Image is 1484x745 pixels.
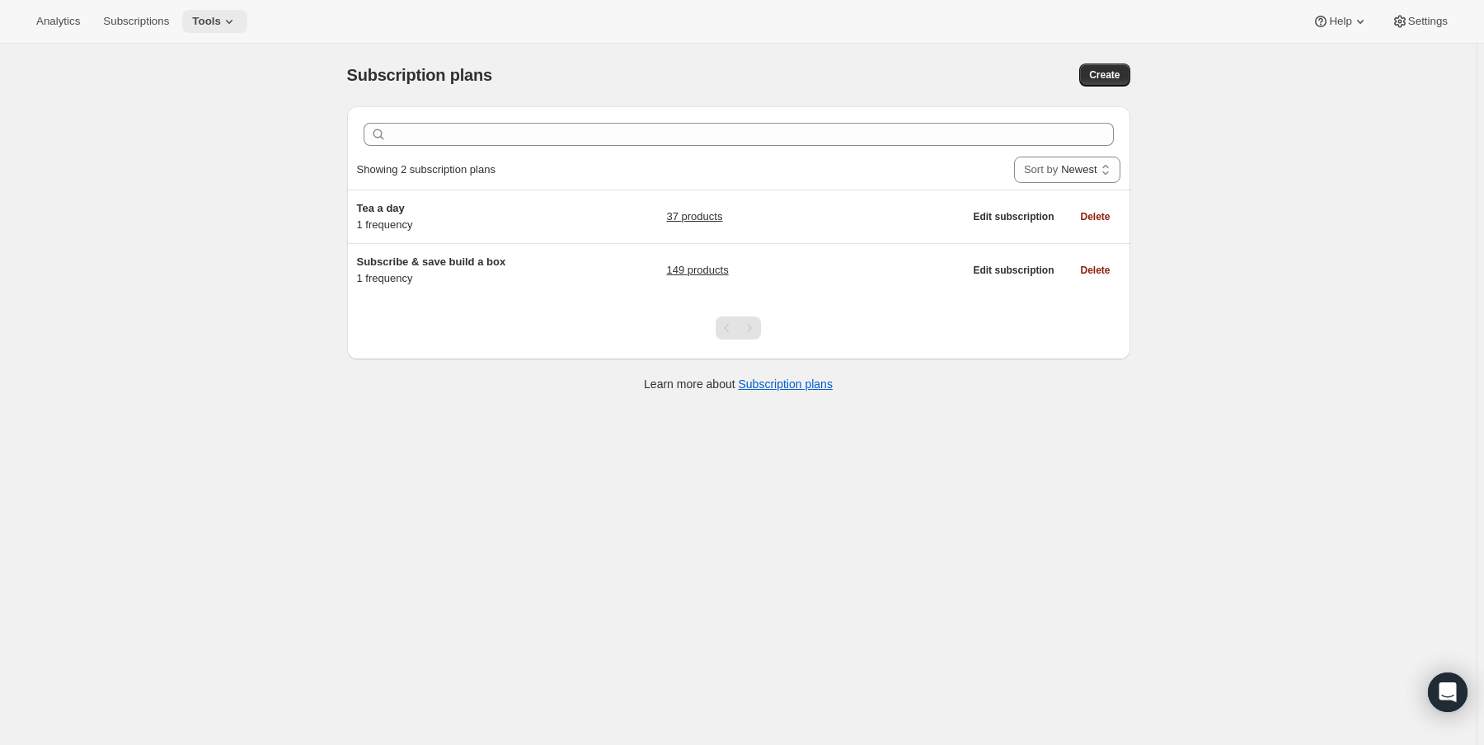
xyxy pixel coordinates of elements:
[1303,10,1378,33] button: Help
[26,10,90,33] button: Analytics
[963,205,1064,228] button: Edit subscription
[1089,68,1120,82] span: Create
[357,202,405,214] span: Tea a day
[1428,672,1468,712] div: Open Intercom Messenger
[666,209,722,225] a: 37 products
[357,255,506,268] span: Subscribe & save build a box
[357,200,563,233] div: 1 frequency
[182,10,247,33] button: Tools
[347,66,492,84] span: Subscription plans
[357,254,563,287] div: 1 frequency
[1079,63,1129,87] button: Create
[1070,205,1120,228] button: Delete
[1408,15,1448,28] span: Settings
[739,377,833,391] a: Subscription plans
[716,316,761,340] nav: Pagination
[1080,210,1110,223] span: Delete
[666,262,728,279] a: 149 products
[103,15,169,28] span: Subscriptions
[973,264,1054,277] span: Edit subscription
[973,210,1054,223] span: Edit subscription
[1382,10,1458,33] button: Settings
[357,163,495,176] span: Showing 2 subscription plans
[963,259,1064,282] button: Edit subscription
[36,15,80,28] span: Analytics
[93,10,179,33] button: Subscriptions
[1329,15,1351,28] span: Help
[644,376,833,392] p: Learn more about
[1070,259,1120,282] button: Delete
[192,15,221,28] span: Tools
[1080,264,1110,277] span: Delete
